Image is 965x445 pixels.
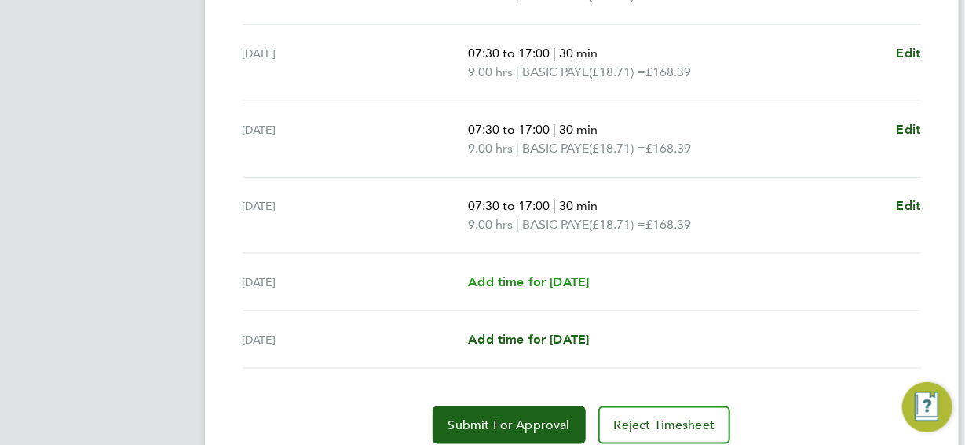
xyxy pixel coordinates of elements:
span: 30 min [559,122,598,137]
span: £168.39 [645,64,691,79]
span: Edit [897,198,921,213]
div: [DATE] [243,273,469,292]
span: | [553,122,556,137]
span: Edit [897,46,921,61]
span: 07:30 to 17:00 [468,122,550,137]
span: 07:30 to 17:00 [468,198,550,213]
span: Add time for [DATE] [468,274,589,289]
a: Add time for [DATE] [468,273,589,292]
div: [DATE] [243,330,469,349]
span: BASIC PAYE [522,139,589,158]
div: [DATE] [243,120,469,158]
button: Engage Resource Center [902,382,952,432]
span: | [516,64,519,79]
span: (£18.71) = [589,64,645,79]
span: | [516,217,519,232]
span: 9.00 hrs [468,217,513,232]
span: | [516,141,519,156]
div: [DATE] [243,44,469,82]
span: 9.00 hrs [468,141,513,156]
button: Reject Timesheet [598,406,731,444]
a: Edit [897,44,921,63]
a: Edit [897,120,921,139]
div: [DATE] [243,197,469,234]
span: Reject Timesheet [614,417,715,433]
span: 30 min [559,198,598,213]
span: | [553,46,556,61]
span: Submit For Approval [448,417,570,433]
span: Add time for [DATE] [468,332,589,347]
span: | [553,198,556,213]
span: £168.39 [645,141,691,156]
span: Edit [897,122,921,137]
a: Add time for [DATE] [468,330,589,349]
span: (£18.71) = [589,217,645,232]
span: 30 min [559,46,598,61]
span: 07:30 to 17:00 [468,46,550,61]
span: BASIC PAYE [522,63,589,82]
a: Edit [897,197,921,215]
span: (£18.71) = [589,141,645,156]
span: BASIC PAYE [522,215,589,234]
button: Submit For Approval [433,406,586,444]
span: £168.39 [645,217,691,232]
span: 9.00 hrs [468,64,513,79]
